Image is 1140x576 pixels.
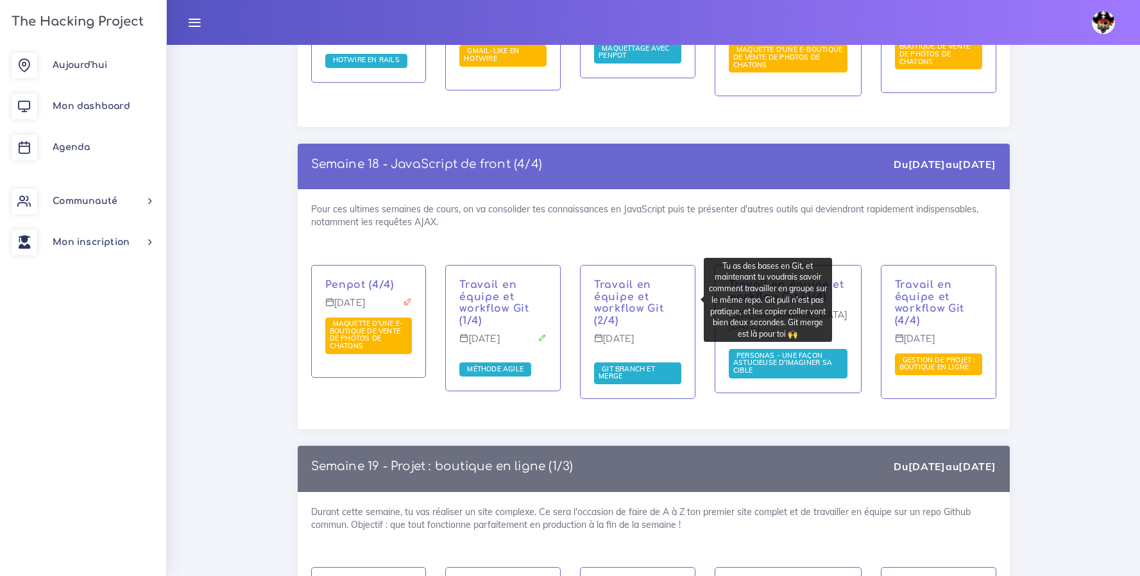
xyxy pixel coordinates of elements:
a: Semaine 18 - JavaScript de front (4/4) [311,158,543,171]
span: Communauté [53,196,117,206]
span: Gestion de projet : boutique en ligne [899,355,976,372]
p: [DATE] [325,298,413,318]
a: Gestion de projet : boutique en ligne [899,356,976,373]
a: Git branch et merge [599,365,655,382]
div: Du au [894,459,996,474]
p: [DATE] [895,334,982,354]
div: Pour ces ultimes semaines de cours, on va consolider tes connaissances en JavaScript puis te prés... [298,189,1010,429]
a: Personas - une façon astucieuse d'imaginer sa cible [733,352,832,375]
a: Travail en équipe et workflow Git (2/4) [594,279,663,326]
p: [DATE] [594,334,681,354]
span: Maquette d'une e-boutique de vente de photos de chatons [899,35,973,66]
a: Méthode Agile [464,365,527,374]
strong: [DATE] [908,158,946,171]
strong: [DATE] [958,460,996,473]
a: Maquette d'une e-boutique de vente de photos de chatons [899,35,973,67]
div: Du au [894,157,996,172]
span: Maquettage avec Penpot [599,44,669,60]
a: Travail en équipe et workflow Git (1/4) [459,279,529,326]
strong: [DATE] [958,158,996,171]
span: Maquette d'une e-boutique de vente de photos de chatons [330,319,404,350]
a: Hotwire en Rails [330,56,403,65]
span: Git branch et merge [599,364,655,381]
span: Méthode Agile [464,364,527,373]
div: Tu as des bases en Git, et maintenant tu voudrais savoir comment travailler en groupe sur le même... [704,258,832,342]
span: Mon dashboard [53,101,130,111]
strong: [DATE] [908,460,946,473]
span: Agenda [53,142,90,152]
p: [DATE] [459,334,547,354]
a: Maquette d'une e-boutique de vente de photos de chatons [733,46,842,69]
span: Maquette d'une e-boutique de vente de photos de chatons [733,45,842,69]
a: Maquettage avec Penpot [599,44,669,61]
span: Aujourd'hui [53,60,107,70]
a: Gmail-like en Hotwire [464,47,519,64]
a: Maquette d'une e-boutique de vente de photos de chatons [330,319,404,351]
h3: The Hacking Project [8,15,144,29]
span: Mon inscription [53,237,130,247]
a: Travail en équipe et workflow Git (4/4) [895,279,964,326]
span: Hotwire en Rails [330,55,403,64]
p: Semaine 19 - Projet : boutique en ligne (1/3) [311,459,574,473]
img: avatar [1092,11,1115,34]
span: Gmail-like en Hotwire [464,46,519,63]
span: Personas - une façon astucieuse d'imaginer sa cible [733,351,832,375]
a: Penpot (4/4) [325,279,394,291]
